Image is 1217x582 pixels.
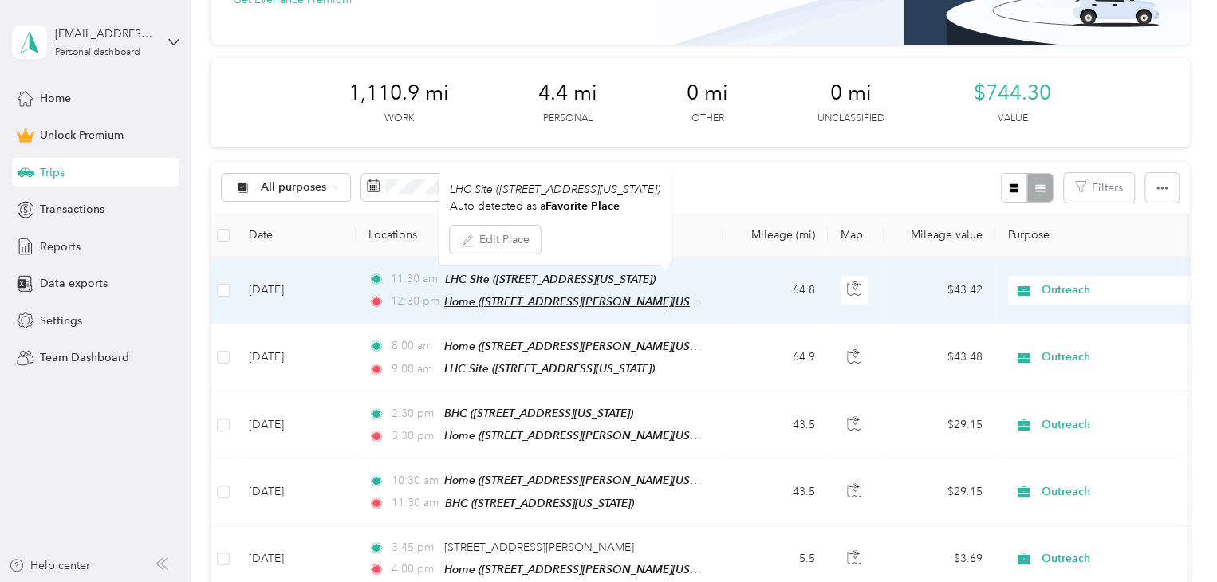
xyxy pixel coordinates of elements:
[817,112,884,126] p: Unclassified
[40,275,108,292] span: Data exports
[40,90,71,107] span: Home
[543,112,593,126] p: Personal
[450,198,660,214] p: Auto detected as a
[391,472,436,490] span: 10:30 am
[40,201,104,218] span: Transactions
[391,405,436,423] span: 2:30 pm
[261,182,327,193] span: All purposes
[384,112,414,126] p: Work
[391,360,436,378] span: 9:00 am
[723,391,828,458] td: 43.5
[974,81,1051,106] span: $744.30
[391,494,438,512] span: 11:30 am
[236,458,356,525] td: [DATE]
[40,164,65,181] span: Trips
[444,541,634,554] span: [STREET_ADDRESS][PERSON_NAME]
[349,81,449,106] span: 1,110.9 mi
[723,458,828,525] td: 43.5
[445,273,656,285] span: LHC Site ([STREET_ADDRESS][US_STATE])
[884,458,995,525] td: $29.15
[450,226,541,254] button: Edit Place
[40,238,81,255] span: Reports
[40,313,82,329] span: Settings
[55,48,140,57] div: Personal dashboard
[998,112,1028,126] p: Value
[545,199,620,213] strong: Favorite Place
[723,258,828,324] td: 64.8
[1042,281,1187,299] span: Outreach
[236,324,356,391] td: [DATE]
[444,362,655,375] span: LHC Site ([STREET_ADDRESS][US_STATE])
[391,427,436,445] span: 3:30 pm
[9,557,90,574] button: Help center
[236,391,356,458] td: [DATE]
[391,270,438,288] span: 11:30 am
[391,293,436,310] span: 12:30 pm
[444,429,731,442] span: Home ([STREET_ADDRESS][PERSON_NAME][US_STATE])
[444,407,633,419] span: BHC ([STREET_ADDRESS][US_STATE])
[391,337,436,355] span: 8:00 am
[1128,493,1217,582] iframe: Everlance-gr Chat Button Frame
[444,340,731,353] span: Home ([STREET_ADDRESS][PERSON_NAME][US_STATE])
[884,258,995,324] td: $43.42
[450,183,660,196] span: LHC Site ([STREET_ADDRESS][US_STATE])
[538,81,597,106] span: 4.4 mi
[828,214,884,258] th: Map
[884,324,995,391] td: $43.48
[40,349,129,366] span: Team Dashboard
[356,214,723,258] th: Locations
[1042,550,1187,568] span: Outreach
[1042,483,1187,501] span: Outreach
[391,560,436,578] span: 4:00 pm
[691,112,724,126] p: Other
[40,127,124,144] span: Unlock Premium
[236,214,356,258] th: Date
[444,474,731,487] span: Home ([STREET_ADDRESS][PERSON_NAME][US_STATE])
[444,563,731,576] span: Home ([STREET_ADDRESS][PERSON_NAME][US_STATE])
[884,214,995,258] th: Mileage value
[444,295,731,309] span: Home ([STREET_ADDRESS][PERSON_NAME][US_STATE])
[723,324,828,391] td: 64.9
[1064,173,1134,203] button: Filters
[1042,416,1187,434] span: Outreach
[884,391,995,458] td: $29.15
[236,258,356,324] td: [DATE]
[1042,348,1187,366] span: Outreach
[445,497,634,509] span: BHC ([STREET_ADDRESS][US_STATE])
[723,214,828,258] th: Mileage (mi)
[391,539,436,556] span: 3:45 pm
[55,26,155,42] div: [EMAIL_ADDRESS][DOMAIN_NAME]
[687,81,728,106] span: 0 mi
[830,81,872,106] span: 0 mi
